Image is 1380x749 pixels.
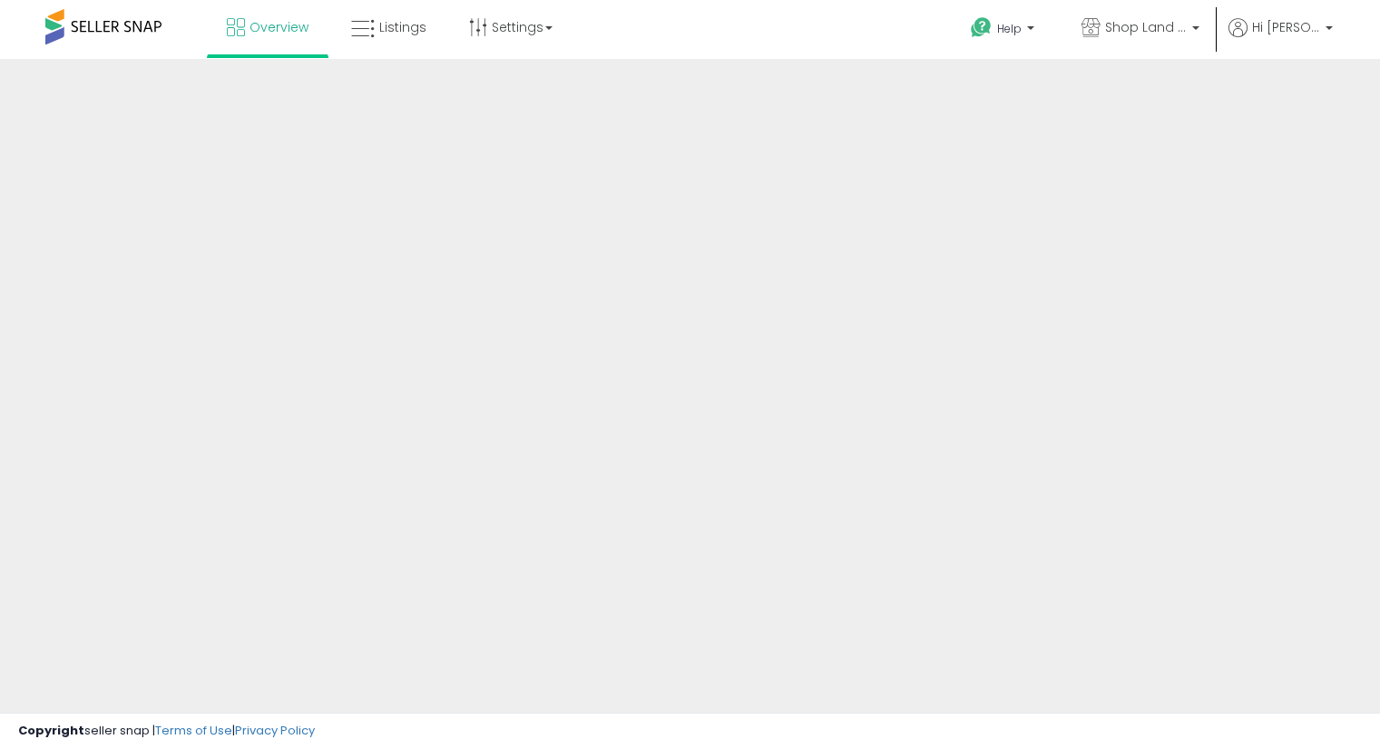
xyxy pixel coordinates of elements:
[956,3,1052,59] a: Help
[155,722,232,739] a: Terms of Use
[1105,18,1187,36] span: Shop Land Plus
[997,21,1022,36] span: Help
[1228,18,1333,59] a: Hi [PERSON_NAME]
[379,18,426,36] span: Listings
[18,722,84,739] strong: Copyright
[235,722,315,739] a: Privacy Policy
[250,18,308,36] span: Overview
[1252,18,1320,36] span: Hi [PERSON_NAME]
[970,16,993,39] i: Get Help
[18,723,315,740] div: seller snap | |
